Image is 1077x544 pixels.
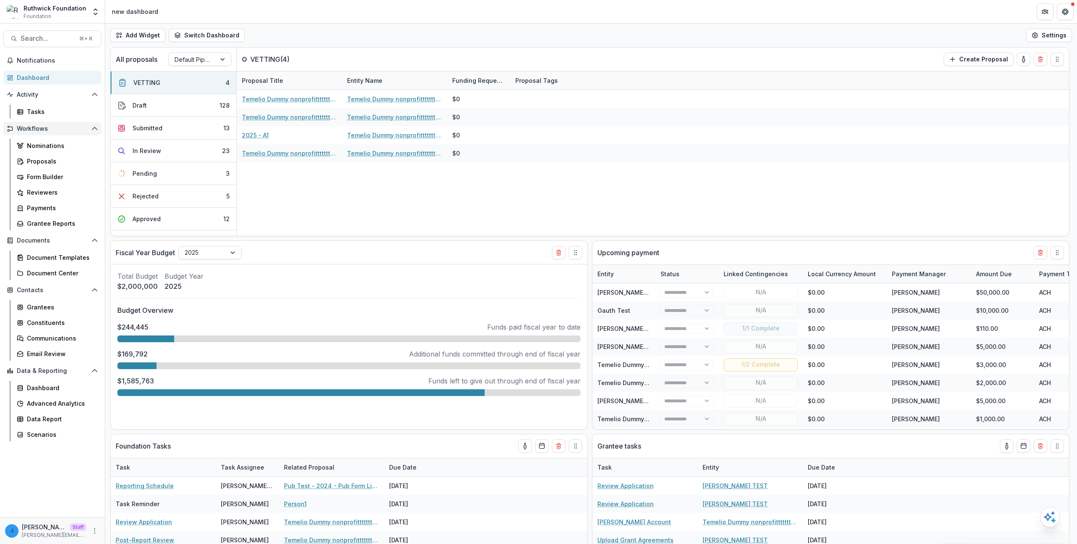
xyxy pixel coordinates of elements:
a: Temelio Dummy nonprofittttttttt a4 sda16s5d - 2025 - A1 [242,95,337,103]
div: 4 [225,78,230,87]
div: [DATE] [384,477,447,495]
div: [PERSON_NAME] [892,288,940,297]
div: Dashboard [17,73,95,82]
a: Dashboard [13,381,101,395]
div: Advanced Analytics [27,399,95,408]
button: Draft128 [111,94,236,117]
button: Drag [1050,439,1064,453]
button: Open AI Assistant [1040,507,1060,527]
a: Temelio Dummy nonprofittttttttt a4 sda16s5d [597,379,729,386]
div: Proposal Tags [510,76,563,85]
a: 2025 - A1 [242,131,269,140]
div: Status [655,265,719,283]
button: Calendar [1017,439,1030,453]
a: Temelio Dummy nonprofittttttttt a4 sda16s5d - 2025 - A1 [242,149,337,158]
p: Budget Year [164,271,204,281]
span: Data & Reporting [17,367,88,375]
button: N/A [724,286,798,299]
div: Proposal Tags [510,71,615,90]
div: 128 [220,101,230,110]
a: [PERSON_NAME] TEST [597,397,663,404]
a: [PERSON_NAME] Individual [597,343,676,350]
button: Delete card [1034,246,1047,259]
p: 2025 [164,281,204,291]
div: 12 [223,214,230,223]
div: Grantees [27,303,95,312]
a: Payments [13,201,101,215]
div: Entity [592,269,619,278]
div: new dashboard [112,7,158,16]
a: Temelio Dummy nonprofittttttttt a4 sda16s5d [347,95,442,103]
a: [PERSON_NAME] TEST [597,325,663,332]
div: $0 [452,95,460,103]
span: Foundation [24,13,51,20]
div: Due Date [803,463,840,472]
span: Workflows [17,125,88,132]
button: Notifications [3,54,101,67]
div: Linked Contingencies [719,269,793,278]
div: Payment Manager [887,265,971,283]
a: Proposals [13,154,101,168]
div: 13 [223,124,230,132]
div: [PERSON_NAME] [892,306,940,315]
div: [PERSON_NAME] [892,378,940,387]
button: Submitted13 [111,117,236,140]
div: Entity [592,265,655,283]
a: Communications [13,331,101,345]
a: Reporting Schedule [116,481,174,490]
a: Temelio Dummy nonprofittttttttt a4 sda16s5d [347,113,442,121]
div: Related Proposal [279,458,384,476]
p: $169,792 [117,349,148,359]
a: Pub Test - 2024 - Pub Form Link Test [284,481,379,490]
a: [PERSON_NAME] Draft Test [597,289,676,296]
div: Proposal Title [237,71,342,90]
button: toggle-assigned-to-me [518,439,532,453]
p: Funds left to give out through end of fiscal year [428,376,581,386]
a: Scenarios [13,428,101,441]
button: Partners [1037,3,1053,20]
div: $0.00 [803,338,887,356]
a: Grantees [13,300,101,314]
div: [PERSON_NAME] [221,518,269,526]
div: Scenarios [27,430,95,439]
button: toggle-assigned-to-me [1017,53,1030,66]
button: Open Contacts [3,283,101,297]
button: Switch Dashboard [169,29,245,42]
button: Delete card [1034,439,1047,453]
button: Settings [1026,29,1072,42]
div: Task Assignee [216,463,269,472]
div: Local Currency Amount [803,265,887,283]
div: $5,000.00 [971,338,1034,356]
div: $1,000.00 [971,410,1034,428]
div: Dashboard [27,383,95,392]
div: Entity Name [342,71,447,90]
div: Amount Due [971,265,1034,283]
a: Review Application [597,481,654,490]
div: [PERSON_NAME][EMAIL_ADDRESS][DOMAIN_NAME] [221,481,274,490]
a: Person1 [284,499,307,508]
a: Review Application [116,518,172,526]
div: Submitted [133,124,162,132]
div: $3,000.00 [971,356,1034,374]
div: Email Review [27,349,95,358]
div: Due Date [384,458,447,476]
button: Open Documents [3,234,101,247]
div: $123.00 [971,428,1034,446]
a: Document Templates [13,251,101,264]
button: 1/1 Complete [724,322,798,335]
button: Open entity switcher [90,3,101,20]
div: Task [592,458,698,476]
div: $0.00 [803,410,887,428]
button: Drag [1050,246,1064,259]
div: Document Templates [27,253,95,262]
div: Due Date [803,458,866,476]
button: 1/2 Complete [724,358,798,372]
p: All proposals [116,54,157,64]
div: [PERSON_NAME] [221,499,269,508]
div: Proposal Title [237,76,288,85]
span: Notifications [17,57,98,64]
button: N/A [724,394,798,408]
